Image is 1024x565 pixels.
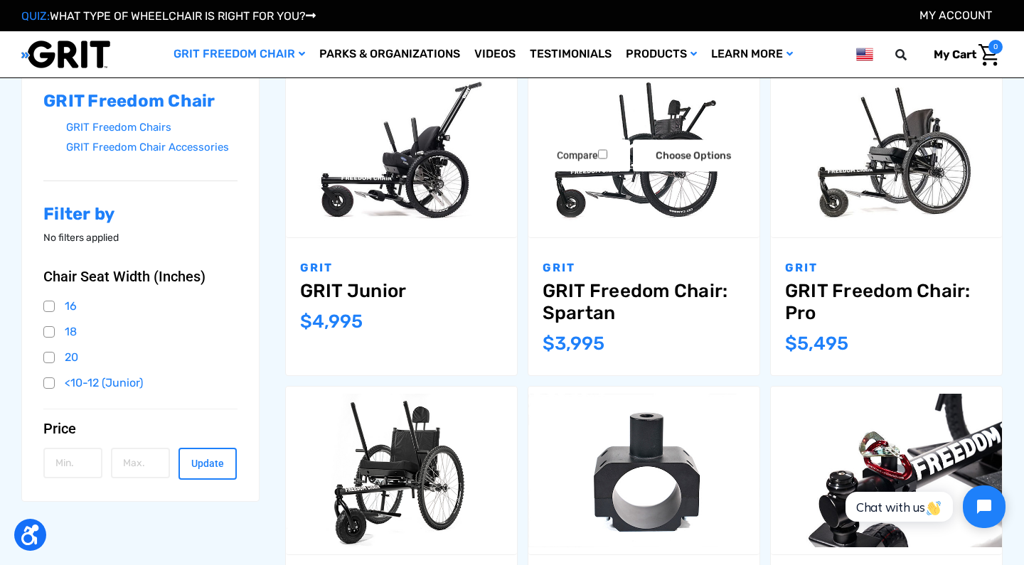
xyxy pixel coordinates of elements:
span: Price [43,420,76,437]
a: GRIT Freedom Chair [166,31,312,77]
img: GRIT All-Terrain Wheelchair and Mobility Equipment [21,40,110,69]
span: 0 [988,40,1003,54]
img: GRIT Freedom Chair: Spartan [528,76,759,230]
a: Videos [467,31,523,77]
iframe: Tidio Chat [830,473,1018,540]
p: GRIT [785,259,988,276]
img: us.png [856,45,873,63]
a: Parks & Organizations [312,31,467,77]
a: GRIT Freedom Chair: Pro,$5,495.00 [785,280,988,324]
p: GRIT [300,259,503,276]
h2: GRIT Freedom Chair [43,91,238,112]
span: $3,995 [543,333,604,355]
button: Chair Seat Width (Inches) [43,268,238,285]
a: 16 [43,296,238,317]
span: $5,495 [785,333,848,355]
span: $4,995 [300,311,363,333]
a: 20 [43,347,238,368]
a: Utility Clamp - Rope Mount,$349.00 [771,387,1002,554]
a: Testimonials [523,31,619,77]
a: GRIT Freedom Chairs [66,117,238,138]
a: GRIT Junior,$4,995.00 [300,280,503,302]
img: Utility Clamp - Bare [528,394,759,548]
label: Compare [534,139,630,171]
a: Utility Clamp - Bare,$299.00 [528,387,759,554]
input: Min. [43,448,102,478]
a: Account [919,9,992,22]
a: 18 [43,321,238,343]
a: Choose Options [633,139,754,171]
a: GRIT Freedom Chair: Pro,$5,495.00 [771,70,1002,237]
img: GRIT Freedom Chair Pro: the Pro model shown including contoured Invacare Matrx seatback, Spinergy... [771,76,1002,230]
button: Price [43,420,238,437]
a: <10-12 (Junior) [43,372,238,394]
span: My Cart [934,48,976,61]
img: Utility Clamp - Rope Mount [771,394,1002,548]
h2: Filter by [43,204,238,225]
p: No filters applied [43,230,238,245]
a: QUIZ:WHAT TYPE OF WHEELCHAIR IS RIGHT FOR YOU? [21,9,316,23]
input: Compare [598,149,607,158]
a: GRIT Freedom Chair: 3.0,$2,995.00 [286,387,517,554]
p: GRIT [543,259,745,276]
a: Products [619,31,704,77]
button: Update [178,448,238,480]
input: Max. [111,448,170,478]
input: Search [902,40,923,70]
a: GRIT Freedom Chair: Spartan,$3,995.00 [543,280,745,324]
img: Cart [978,44,999,66]
span: Chair Seat Width (Inches) [43,268,206,285]
a: Cart with 0 items [923,40,1003,70]
img: GRIT Freedom Chair: 3.0 [286,394,517,548]
img: GRIT Junior: GRIT Freedom Chair all terrain wheelchair engineered specifically for kids [286,76,517,230]
a: GRIT Freedom Chair Accessories [66,137,238,158]
span: QUIZ: [21,9,50,23]
a: Learn More [704,31,800,77]
a: GRIT Junior,$4,995.00 [286,70,517,237]
a: GRIT Freedom Chair: Spartan,$3,995.00 [528,70,759,237]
